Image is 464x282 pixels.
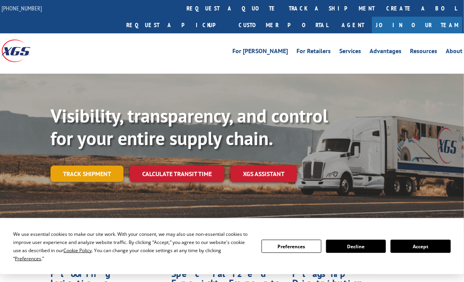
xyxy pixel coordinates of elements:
[13,230,252,263] div: We use essential cookies to make our site work. With your consent, we may also use non-essential ...
[120,17,233,33] a: Request a pickup
[262,240,321,253] button: Preferences
[130,166,224,182] a: Calculate transit time
[391,240,450,253] button: Accept
[297,48,331,57] a: For Retailers
[51,166,124,182] a: Track shipment
[2,4,42,12] a: [PHONE_NUMBER]
[370,48,401,57] a: Advantages
[230,166,297,182] a: XGS ASSISTANT
[410,48,437,57] a: Resources
[339,48,361,57] a: Services
[446,48,462,57] a: About
[51,104,328,150] b: Visibility, transparency, and control for your entire supply chain.
[233,17,334,33] a: Customer Portal
[232,48,288,57] a: For [PERSON_NAME]
[15,255,41,262] span: Preferences
[63,247,92,254] span: Cookie Policy
[372,17,462,33] a: Join Our Team
[326,240,386,253] button: Decline
[334,17,372,33] a: Agent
